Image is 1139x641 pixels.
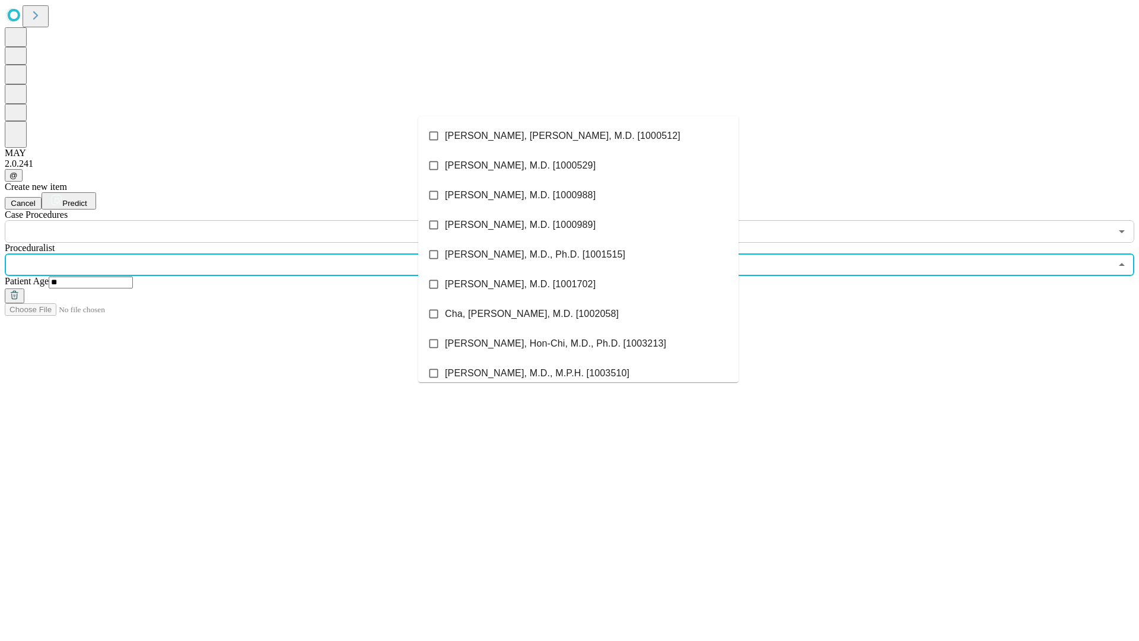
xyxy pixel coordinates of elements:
[42,192,96,210] button: Predict
[62,199,87,208] span: Predict
[5,197,42,210] button: Cancel
[9,171,18,180] span: @
[445,337,666,351] span: [PERSON_NAME], Hon-Chi, M.D., Ph.D. [1003213]
[5,182,67,192] span: Create new item
[5,243,55,253] span: Proceduralist
[5,210,68,220] span: Scheduled Procedure
[445,277,596,291] span: [PERSON_NAME], M.D. [1001702]
[1113,223,1130,240] button: Open
[445,188,596,202] span: [PERSON_NAME], M.D. [1000988]
[445,158,596,173] span: [PERSON_NAME], M.D. [1000529]
[11,199,36,208] span: Cancel
[445,218,596,232] span: [PERSON_NAME], M.D. [1000989]
[445,307,619,321] span: Cha, [PERSON_NAME], M.D. [1002058]
[445,129,680,143] span: [PERSON_NAME], [PERSON_NAME], M.D. [1000512]
[5,169,23,182] button: @
[5,148,1134,158] div: MAY
[445,366,629,380] span: [PERSON_NAME], M.D., M.P.H. [1003510]
[5,158,1134,169] div: 2.0.241
[5,276,49,286] span: Patient Age
[445,247,625,262] span: [PERSON_NAME], M.D., Ph.D. [1001515]
[1113,256,1130,273] button: Close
